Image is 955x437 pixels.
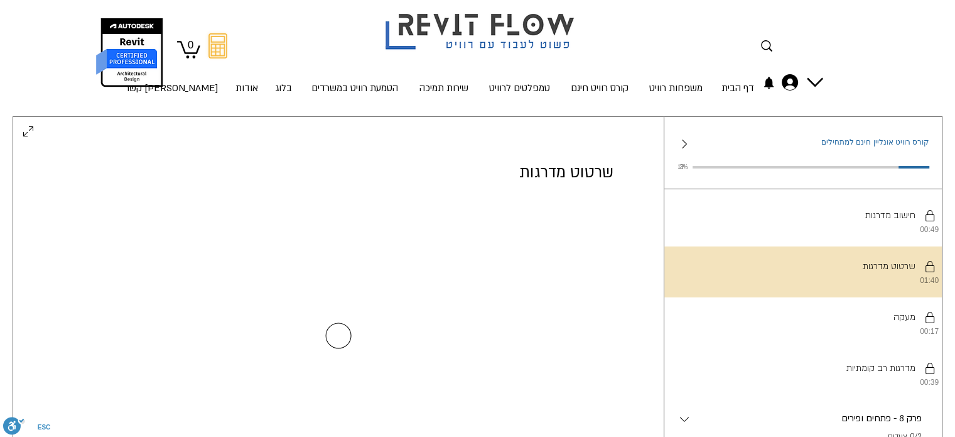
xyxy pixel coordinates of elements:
h3: שרטוט מדרגות [63,160,613,185]
p: 00:39 [828,378,939,387]
p: שרטוט מדרגות [823,260,919,274]
a: בלוג [267,70,301,95]
a: קורס רוויט חינם [560,70,640,95]
a: התראות [762,76,775,89]
a: אודות [227,70,267,95]
button: Enter Fullscreen Mode [21,124,36,141]
div: Participant Progress [678,166,929,169]
svg: מחשבון מעבר מאוטוקאד לרוויט [208,33,227,58]
button: יש להשלים את השלבים לפי הסדר.מעקה00:17 [854,310,939,336]
button: יש להשלים את השלבים לפי הסדר.שרטוט מדרגות01:40 [823,259,939,285]
span: 13% [678,162,688,173]
a: הטמעת רוויט במשרדים [301,70,409,95]
p: שירות תמיכה [414,70,473,106]
p: טמפלטים לרוויט [484,70,555,106]
p: פרק 8 - פתחים ופירים [692,412,922,426]
p: דף הבית [716,70,759,106]
p: מדרגות רב קומתיות [807,362,919,375]
text: 0 [188,39,193,51]
p: אודות [230,70,263,106]
p: 00:17 [875,327,939,336]
a: שירות תמיכה [409,70,479,95]
a: עגלה עם 0 פריטים [177,39,200,58]
a: משפחות רוויט [640,70,713,95]
p: [PERSON_NAME] קשר [120,70,223,106]
a: [PERSON_NAME] קשר [175,70,227,95]
img: autodesk certified professional in revit for architectural design יונתן אלדד [95,18,165,87]
div: החשבון של ליאל אליאסיאן [777,70,810,94]
nav: אתר [168,70,763,95]
p: 00:49 [846,225,939,234]
p: חישוב מדרגות [826,209,919,223]
p: הטמעת רוויט במשרדים [306,70,403,106]
p: מעקה [854,311,919,324]
a: דף הבית [713,70,763,95]
button: Collapse sidebar [677,136,692,152]
button: יש להשלים את השלבים לפי הסדר.חישוב מדרגות00:49 [826,208,939,234]
p: משפחות רוויט [644,70,708,106]
h1: קורס רוויט אונליין חינם למתחילים [699,137,929,147]
p: 01:40 [844,276,939,285]
button: יש להשלים את השלבים לפי הסדר.מדרגות רב קומתיות00:39 [807,361,939,387]
p: בלוג [270,70,297,106]
div: פרק 7 - מדרגות.0/5 צעדים [664,145,942,399]
p: קורס רוויט חינם [566,70,634,106]
a: טמפלטים לרוויט [479,70,560,95]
